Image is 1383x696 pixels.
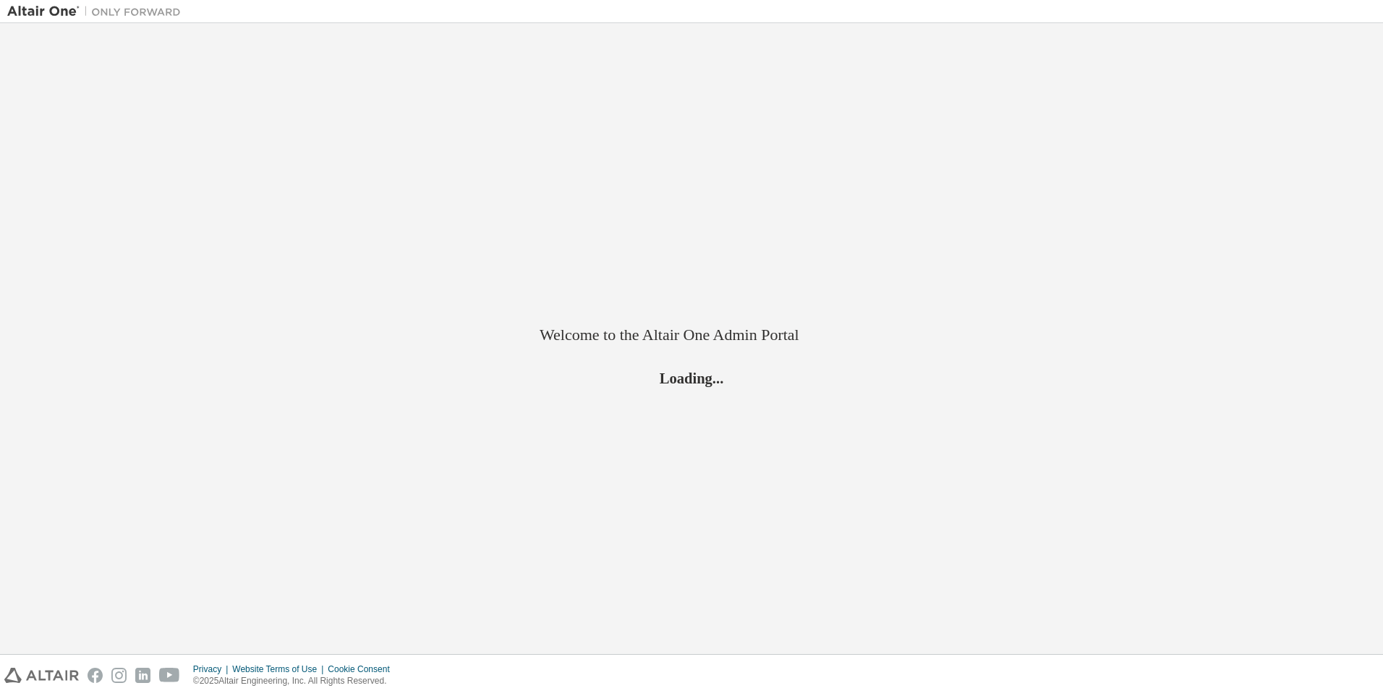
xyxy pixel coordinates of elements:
[232,663,328,675] div: Website Terms of Use
[540,325,843,345] h2: Welcome to the Altair One Admin Portal
[4,668,79,683] img: altair_logo.svg
[540,369,843,388] h2: Loading...
[193,663,232,675] div: Privacy
[159,668,180,683] img: youtube.svg
[7,4,188,19] img: Altair One
[88,668,103,683] img: facebook.svg
[111,668,127,683] img: instagram.svg
[328,663,398,675] div: Cookie Consent
[193,675,399,687] p: © 2025 Altair Engineering, Inc. All Rights Reserved.
[135,668,150,683] img: linkedin.svg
